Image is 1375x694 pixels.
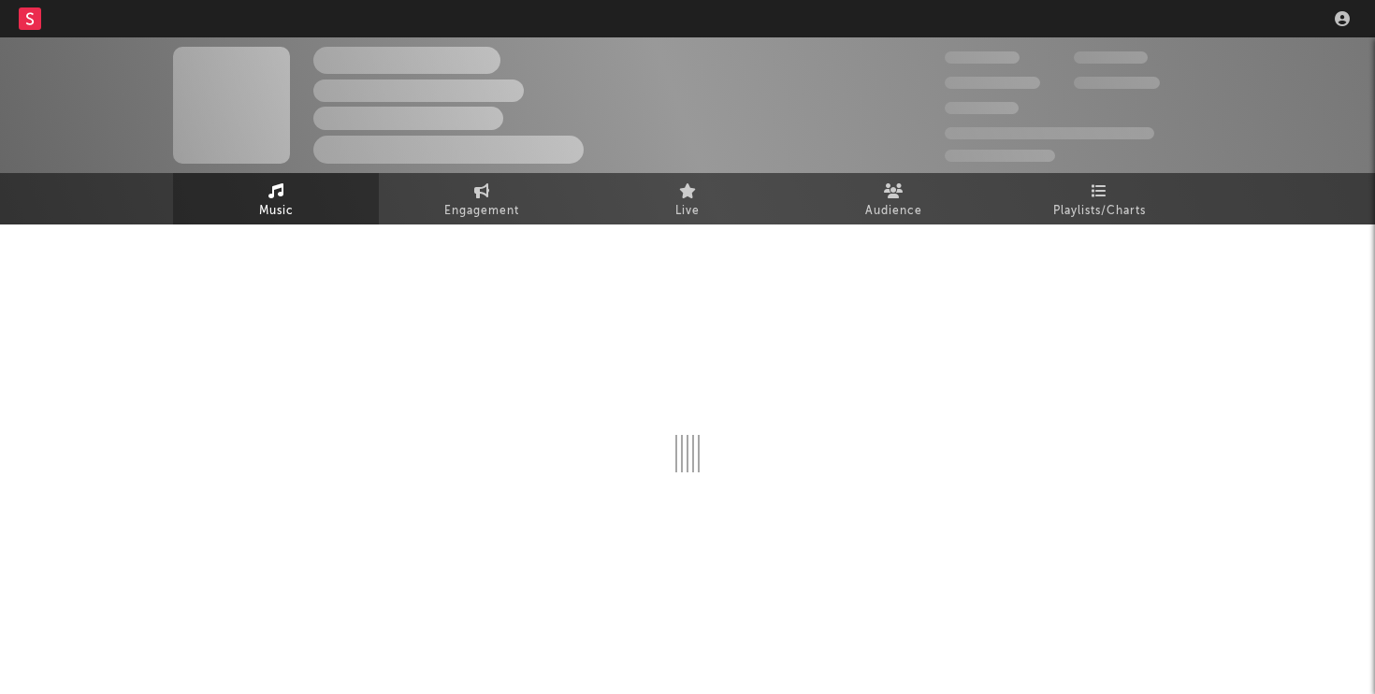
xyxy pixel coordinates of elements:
a: Music [173,173,379,224]
a: Live [585,173,790,224]
span: 1,000,000 [1074,77,1160,89]
span: Engagement [444,200,519,223]
span: 100,000 [1074,51,1148,64]
span: Audience [865,200,922,223]
span: Music [259,200,294,223]
span: 300,000 [945,51,1020,64]
span: Playlists/Charts [1053,200,1146,223]
a: Audience [790,173,996,224]
span: 100,000 [945,102,1019,114]
span: 50,000,000 Monthly Listeners [945,127,1154,139]
span: Live [675,200,700,223]
span: 50,000,000 [945,77,1040,89]
a: Engagement [379,173,585,224]
span: Jump Score: 85.0 [945,150,1055,162]
a: Playlists/Charts [996,173,1202,224]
